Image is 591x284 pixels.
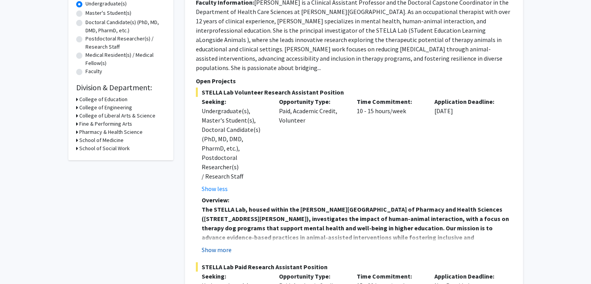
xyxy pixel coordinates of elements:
label: Postdoctoral Researcher(s) / Research Staff [85,35,166,51]
h2: Division & Department: [76,83,166,92]
p: Opportunity Type: [279,272,345,281]
div: [DATE] [429,97,506,193]
p: Seeking: [202,97,268,106]
button: Show less [202,184,228,193]
h3: Fine & Performing Arts [79,120,132,128]
p: Application Deadline: [434,272,500,281]
h3: Pharmacy & Health Science [79,128,143,136]
p: Seeking: [202,272,268,281]
p: Time Commitment: [357,97,423,106]
strong: The STELLA Lab, housed within the [PERSON_NAME][GEOGRAPHIC_DATA] of Pharmacy and Health Sciences ... [202,205,511,269]
p: Open Projects [196,76,512,86]
button: Show more [202,245,232,254]
h3: School of Social Work [79,144,130,153]
div: Paid, Academic Credit, Volunteer [273,97,351,193]
h3: College of Liberal Arts & Science [79,112,155,120]
span: STELLA Lab Paid Research Assistant Position [196,262,512,272]
label: Doctoral Candidate(s) (PhD, MD, DMD, PharmD, etc.) [85,18,166,35]
strong: Overview: [202,196,229,204]
iframe: Chat [6,249,33,278]
p: Opportunity Type: [279,97,345,106]
p: Time Commitment: [357,272,423,281]
h3: College of Engineering [79,103,132,112]
h3: College of Education [79,95,127,103]
h3: School of Medicine [79,136,124,144]
label: Faculty [85,67,102,75]
div: Undergraduate(s), Master's Student(s), Doctoral Candidate(s) (PhD, MD, DMD, PharmD, etc.), Postdo... [202,106,268,181]
div: 10 - 15 hours/week [351,97,429,193]
span: STELLA Lab Volunteer Research Assistant Position [196,88,512,97]
label: Medical Resident(s) / Medical Fellow(s) [85,51,166,67]
label: Master's Student(s) [85,9,131,17]
p: Application Deadline: [434,97,500,106]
